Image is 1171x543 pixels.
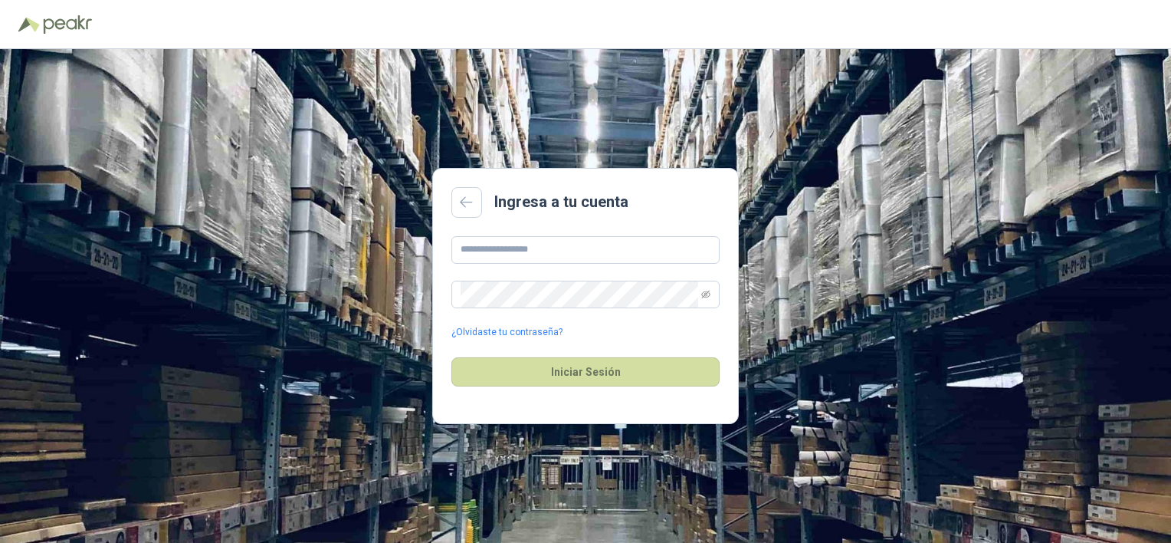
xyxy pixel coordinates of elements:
span: eye-invisible [701,290,710,299]
img: Logo [18,17,40,32]
h2: Ingresa a tu cuenta [494,190,628,214]
button: Iniciar Sesión [451,357,720,387]
img: Peakr [43,15,92,34]
a: ¿Olvidaste tu contraseña? [451,325,563,340]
